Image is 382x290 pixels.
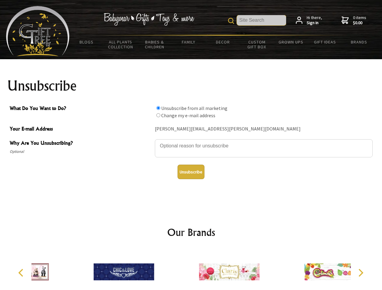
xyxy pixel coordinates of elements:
a: Decor [206,36,240,48]
label: Change my e-mail address [161,112,215,118]
strong: Sign in [307,20,322,26]
a: 0 items$0.00 [341,15,366,26]
span: Why Are You Unsubscribing? [10,139,152,148]
img: Babywear - Gifts - Toys & more [103,13,194,26]
label: Unsubscribe from all marketing [161,105,227,111]
h2: Our Brands [12,225,370,240]
span: What Do You Want to Do? [10,105,152,113]
input: What Do You Want to Do? [156,106,160,110]
textarea: Why Are You Unsubscribing? [155,139,373,157]
a: Babies & Children [138,36,172,53]
a: Brands [342,36,376,48]
h1: Unsubscribe [7,79,375,93]
a: Hi there,Sign in [296,15,322,26]
a: BLOGS [70,36,104,48]
button: Unsubscribe [178,165,204,179]
span: Hi there, [307,15,322,26]
button: Next [354,266,367,279]
input: Site Search [237,15,286,25]
input: What Do You Want to Do? [156,113,160,117]
strong: $0.00 [353,20,366,26]
a: All Plants Collection [104,36,138,53]
a: Custom Gift Box [240,36,274,53]
span: 0 items [353,15,366,26]
img: product search [228,18,234,24]
a: Gift Ideas [308,36,342,48]
div: [PERSON_NAME][EMAIL_ADDRESS][PERSON_NAME][DOMAIN_NAME] [155,124,373,134]
span: Your E-mail Address [10,125,152,134]
img: Babyware - Gifts - Toys and more... [6,6,70,56]
a: Family [172,36,206,48]
button: Previous [15,266,28,279]
a: Grown Ups [274,36,308,48]
span: Optional [10,148,152,155]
